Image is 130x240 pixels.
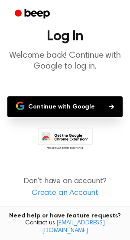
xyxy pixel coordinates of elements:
[7,176,123,199] p: Don't have an account?
[9,187,121,199] a: Create an Account
[5,220,125,235] span: Contact us
[42,220,105,234] a: [EMAIL_ADDRESS][DOMAIN_NAME]
[7,96,123,117] button: Continue with Google
[9,6,58,23] a: Beep
[7,30,123,43] h1: Log In
[7,50,123,72] p: Welcome back! Continue with Google to log in.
